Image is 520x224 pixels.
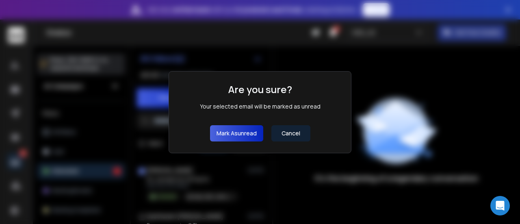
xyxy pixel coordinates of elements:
[490,196,510,215] div: Open Intercom Messenger
[200,102,321,111] div: Your selected email will be marked as unread
[271,125,310,141] button: Cancel
[210,125,263,141] button: Mark asunread
[228,83,292,96] h1: Are you sure?
[217,129,257,137] p: Mark as unread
